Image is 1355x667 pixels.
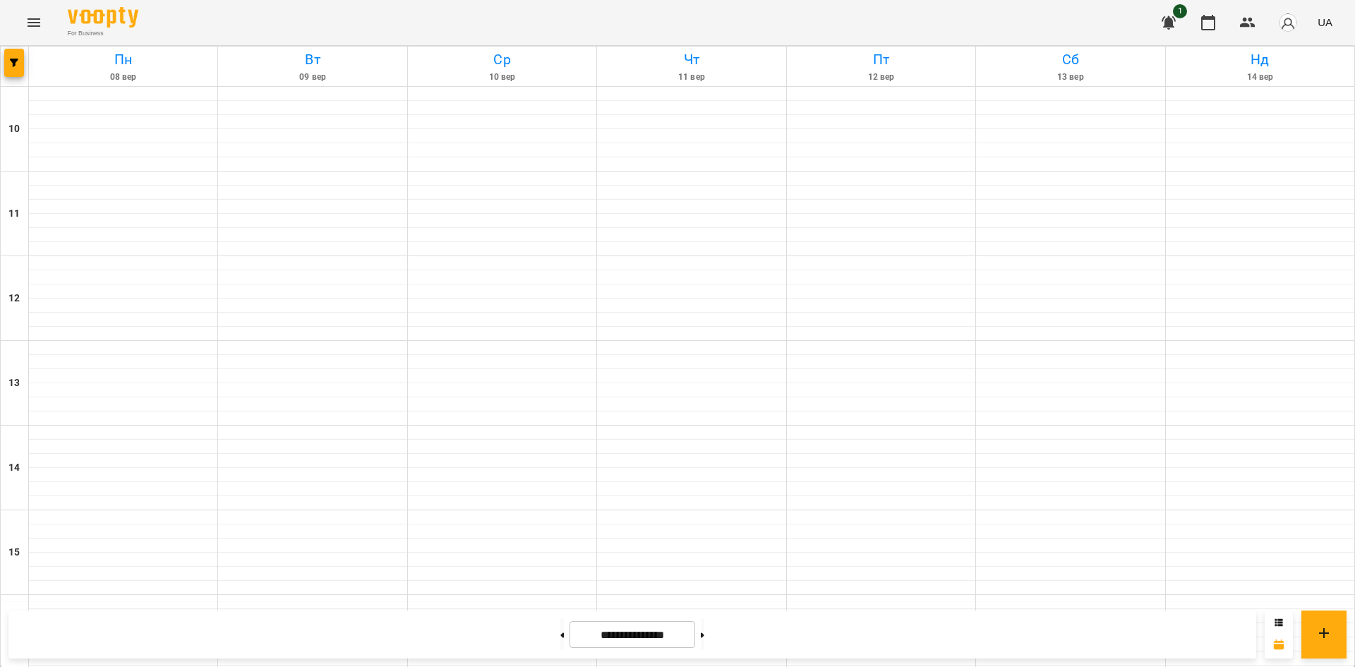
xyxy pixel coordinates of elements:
h6: Пн [31,49,215,71]
h6: Ср [410,49,594,71]
h6: Пт [789,49,973,71]
span: 1 [1173,4,1187,18]
img: avatar_s.png [1278,13,1298,32]
h6: 12 [8,291,20,306]
h6: Вт [220,49,404,71]
img: Voopty Logo [68,7,138,28]
h6: 11 [8,206,20,222]
h6: 12 вер [789,71,973,84]
h6: 15 [8,545,20,560]
h6: Чт [599,49,783,71]
h6: 09 вер [220,71,404,84]
h6: 10 [8,121,20,137]
span: For Business [68,29,138,38]
button: Menu [17,6,51,40]
h6: 10 вер [410,71,594,84]
h6: 14 [8,460,20,476]
button: UA [1312,9,1338,35]
h6: 13 вер [978,71,1162,84]
h6: 14 вер [1168,71,1352,84]
h6: 08 вер [31,71,215,84]
h6: 11 вер [599,71,783,84]
span: UA [1318,15,1332,30]
h6: Сб [978,49,1162,71]
h6: 13 [8,375,20,391]
h6: Нд [1168,49,1352,71]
